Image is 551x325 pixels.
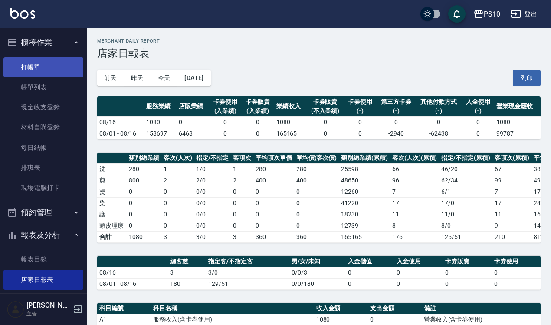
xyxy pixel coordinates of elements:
[339,175,390,186] td: 48650
[378,106,413,116] div: (-)
[253,186,294,197] td: 0
[390,197,439,209] td: 17
[209,116,242,128] td: 0
[344,128,377,139] td: 0
[294,220,339,231] td: 0
[177,70,210,86] button: [DATE]
[3,158,83,178] a: 排班表
[443,267,492,278] td: 0
[97,96,541,139] table: a dense table
[494,128,541,139] td: 99787
[462,128,495,139] td: 0
[294,175,339,186] td: 400
[507,6,541,22] button: 登出
[231,231,253,242] td: 3
[294,209,339,220] td: 0
[161,231,194,242] td: 3
[492,209,531,220] td: 11
[26,301,71,310] h5: [PERSON_NAME]
[144,96,177,117] th: 服務業績
[346,267,394,278] td: 0
[127,220,161,231] td: 0
[242,128,274,139] td: 0
[97,163,127,175] td: 洗
[97,38,541,44] h2: Merchant Daily Report
[494,116,541,128] td: 1080
[127,209,161,220] td: 0
[464,106,492,116] div: (-)
[7,301,24,318] img: Person
[97,314,151,325] td: A1
[3,201,83,224] button: 預約管理
[439,153,492,164] th: 指定/不指定(累積)
[253,163,294,175] td: 280
[492,231,531,242] td: 210
[161,197,194,209] td: 0
[464,97,492,106] div: 入金使用
[448,5,466,23] button: save
[390,163,439,175] td: 66
[378,97,413,106] div: 第三方卡券
[339,153,390,164] th: 類別總業績(累積)
[127,231,161,242] td: 1080
[211,106,239,116] div: (入業績)
[368,303,422,314] th: 支出金額
[231,197,253,209] td: 0
[231,153,253,164] th: 客項次
[492,278,541,289] td: 0
[231,209,253,220] td: 0
[168,267,207,278] td: 3
[308,106,341,116] div: (不入業績)
[416,116,462,128] td: 0
[161,175,194,186] td: 2
[3,77,83,97] a: 帳單列表
[161,163,194,175] td: 1
[244,106,272,116] div: (入業績)
[346,97,374,106] div: 卡券使用
[422,314,541,325] td: 營業收入(含卡券使用)
[97,197,127,209] td: 染
[194,163,231,175] td: 1 / 0
[344,116,377,128] td: 0
[306,116,344,128] td: 0
[97,209,127,220] td: 護
[97,303,151,314] th: 科目編號
[124,70,151,86] button: 昨天
[253,220,294,231] td: 0
[443,278,492,289] td: 0
[97,186,127,197] td: 燙
[97,256,541,290] table: a dense table
[394,256,443,267] th: 入金使用
[492,175,531,186] td: 99
[346,256,394,267] th: 入金儲值
[253,231,294,242] td: 360
[127,163,161,175] td: 280
[10,8,35,19] img: Logo
[289,278,345,289] td: 0/0/180
[177,128,209,139] td: 6468
[231,163,253,175] td: 1
[97,220,127,231] td: 頭皮理療
[194,186,231,197] td: 0 / 0
[492,186,531,197] td: 7
[492,153,531,164] th: 客項次(累積)
[168,278,207,289] td: 180
[211,97,239,106] div: 卡券使用
[151,303,314,314] th: 科目名稱
[3,249,83,269] a: 報表目錄
[161,220,194,231] td: 0
[492,267,541,278] td: 0
[418,97,460,106] div: 其他付款方式
[339,220,390,231] td: 12739
[339,163,390,175] td: 25598
[339,197,390,209] td: 41220
[194,220,231,231] td: 0 / 0
[422,303,541,314] th: 備註
[274,96,307,117] th: 業績收入
[492,220,531,231] td: 9
[3,97,83,117] a: 現金收支登錄
[314,303,368,314] th: 收入金額
[439,231,492,242] td: 125/51
[194,209,231,220] td: 0 / 0
[231,220,253,231] td: 0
